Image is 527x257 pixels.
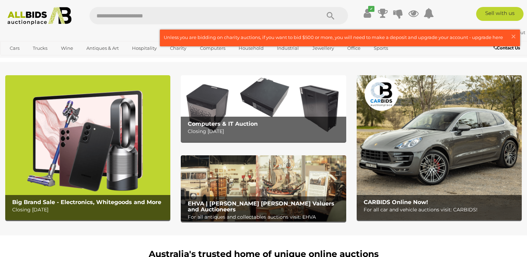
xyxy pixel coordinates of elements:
[12,205,167,214] p: Closing [DATE]
[82,42,123,54] a: Antiques & Art
[510,30,517,43] span: ×
[188,127,342,136] p: Closing [DATE]
[4,7,75,25] img: Allbids.com.au
[364,205,518,214] p: For all car and vehicle auctions visit: CARBIDS!
[234,42,268,54] a: Household
[494,44,522,52] a: Contact Us
[12,199,161,205] b: Big Brand Sale - Electronics, Whitegoods and More
[181,75,346,141] img: Computers & IT Auction
[188,120,258,127] b: Computers & IT Auction
[343,42,365,54] a: Office
[313,7,348,24] button: Search
[195,42,230,54] a: Computers
[357,75,522,220] img: CARBIDS Online Now!
[181,155,346,221] img: EHVA | Evans Hastings Valuers and Auctioneers
[5,75,170,220] img: Big Brand Sale - Electronics, Whitegoods and More
[362,7,373,20] a: ✔
[5,75,170,220] a: Big Brand Sale - Electronics, Whitegoods and More Big Brand Sale - Electronics, Whitegoods and Mo...
[308,42,339,54] a: Jewellery
[181,155,346,221] a: EHVA | Evans Hastings Valuers and Auctioneers EHVA | [PERSON_NAME] [PERSON_NAME] Valuers and Auct...
[188,200,334,213] b: EHVA | [PERSON_NAME] [PERSON_NAME] Valuers and Auctioneers
[364,199,428,205] b: CARBIDS Online Now!
[127,42,161,54] a: Hospitality
[5,42,24,54] a: Cars
[357,75,522,220] a: CARBIDS Online Now! CARBIDS Online Now! For all car and vehicle auctions visit: CARBIDS!
[5,54,64,65] a: [GEOGRAPHIC_DATA]
[494,45,520,50] b: Contact Us
[272,42,303,54] a: Industrial
[368,6,374,12] i: ✔
[181,75,346,141] a: Computers & IT Auction Computers & IT Auction Closing [DATE]
[188,213,342,221] p: For all antiques and collectables auctions visit: EHVA
[476,7,524,21] a: Sell with us
[369,42,393,54] a: Sports
[56,42,78,54] a: Wine
[165,42,191,54] a: Charity
[28,42,52,54] a: Trucks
